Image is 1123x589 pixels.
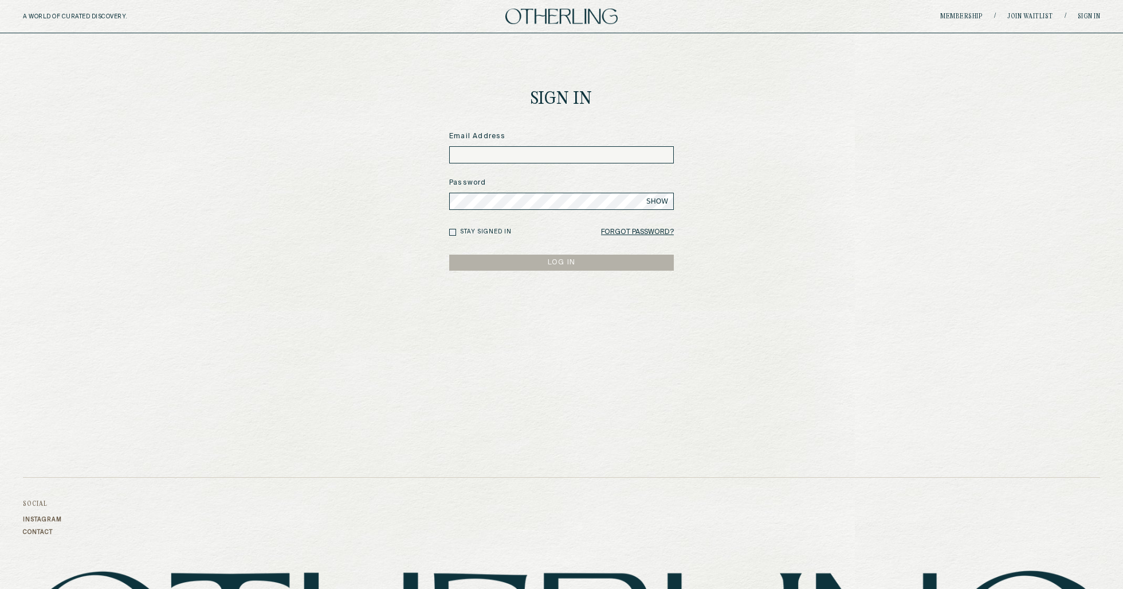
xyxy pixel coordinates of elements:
img: logo [505,9,618,24]
label: Email Address [449,131,674,142]
a: Membership [940,13,983,20]
label: Password [449,178,674,188]
span: SHOW [646,197,668,206]
label: Stay signed in [460,228,512,236]
button: LOG IN [449,255,674,271]
a: Instagram [23,516,62,523]
a: Forgot Password? [601,224,674,240]
h3: Social [23,501,62,508]
a: Sign in [1078,13,1101,20]
h1: Sign In [531,91,592,108]
span: / [994,12,996,21]
h5: A WORLD OF CURATED DISCOVERY. [23,13,177,20]
a: Contact [23,529,62,536]
a: Join waitlist [1007,13,1053,20]
span: / [1065,12,1066,21]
